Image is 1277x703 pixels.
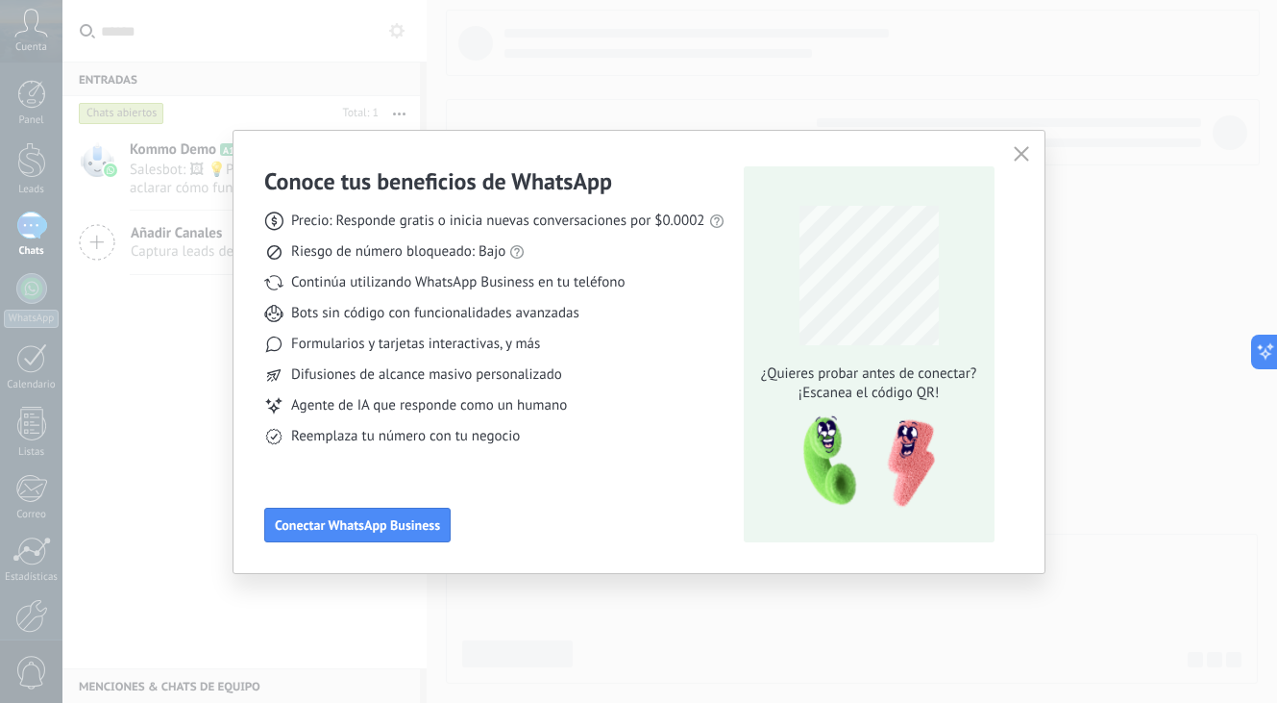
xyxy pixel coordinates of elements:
span: ¿Quieres probar antes de conectar? [755,364,982,384]
span: ¡Escanea el código QR! [755,384,982,403]
span: Formularios y tarjetas interactivas, y más [291,335,540,354]
span: Reemplaza tu número con tu negocio [291,427,520,446]
span: Conectar WhatsApp Business [275,518,440,532]
span: Bots sin código con funcionalidades avanzadas [291,304,579,323]
span: Riesgo de número bloqueado: Bajo [291,242,505,262]
span: Agente de IA que responde como un humano [291,396,567,415]
span: Difusiones de alcance masivo personalizado [291,365,562,385]
span: Continúa utilizando WhatsApp Business en tu teléfono [291,273,625,292]
img: qr-pic-1x.png [787,411,939,514]
span: Precio: Responde gratis o inicia nuevas conversaciones por $0.0002 [291,212,705,231]
button: Conectar WhatsApp Business [264,508,451,542]
h3: Conoce tus beneficios de WhatsApp [264,166,612,196]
